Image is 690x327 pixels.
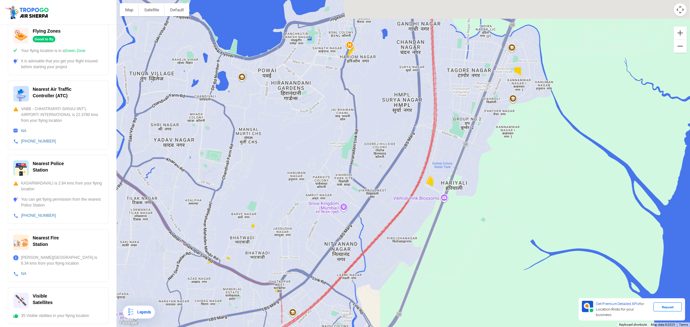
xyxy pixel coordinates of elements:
[33,87,71,98] span: Nearest Air Traffic Controller (ATC)
[13,180,103,192] div: KASARWADAVALI is 2.84 kms from your flying location
[33,28,60,34] span: Flying Zones
[674,3,687,16] button: Map camera controls
[13,28,29,43] img: ic_nofly.svg
[674,40,687,53] button: Zoom out
[13,255,103,266] div: [PERSON_NAME][GEOGRAPHIC_DATA] is 6.34 kms from your flying location
[13,160,29,176] img: ic_police_station.svg
[582,301,593,312] img: Premium APIs
[653,302,682,311] div: Request
[13,313,103,319] div: 35 Visible stellites in your flying location
[596,301,639,306] span: Get Premium Detailed APIs
[21,129,27,133] a: NA
[118,319,139,327] a: Open this area in Google Maps (opens a new window)
[139,3,165,16] button: Show satellite imagery
[13,235,29,250] img: ic_firestation.svg
[33,161,64,173] span: Nearest Police Station
[135,308,151,316] div: Legends
[33,293,52,305] span: Visible Satellites
[21,139,56,143] a: [PHONE_NUMBER]
[13,48,103,54] div: Your flying location is in a
[65,48,85,53] span: Green Zone
[679,323,688,326] a: Terms
[593,301,653,318] div: for Location Risks for your business.
[120,3,139,16] button: Show street map
[13,293,29,308] img: ic_satellites.svg
[13,106,103,123] div: VABB - CHHATRAPATI SHIVAJ IINT'L AIRPORT/ INTERNATIONAL is 22.3780 kms from your flying location
[33,36,55,42] div: Good to fly
[118,319,139,327] img: Google
[674,26,687,39] button: Zoom in
[13,86,29,101] img: ic_atc.svg
[127,308,135,316] img: Legends
[13,58,103,70] div: It is advisable that you get your flight insured before starting your project
[651,323,675,326] span: Map data ©2025
[21,213,56,218] a: [PHONE_NUMBER]
[5,5,51,20] img: ic_tgdronemaps.svg
[619,322,647,327] button: Keyboard shortcuts
[21,271,27,276] a: NA
[33,235,59,247] span: Nearest Fire Station
[13,196,103,208] div: You can get flying permission from the nearest Police Station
